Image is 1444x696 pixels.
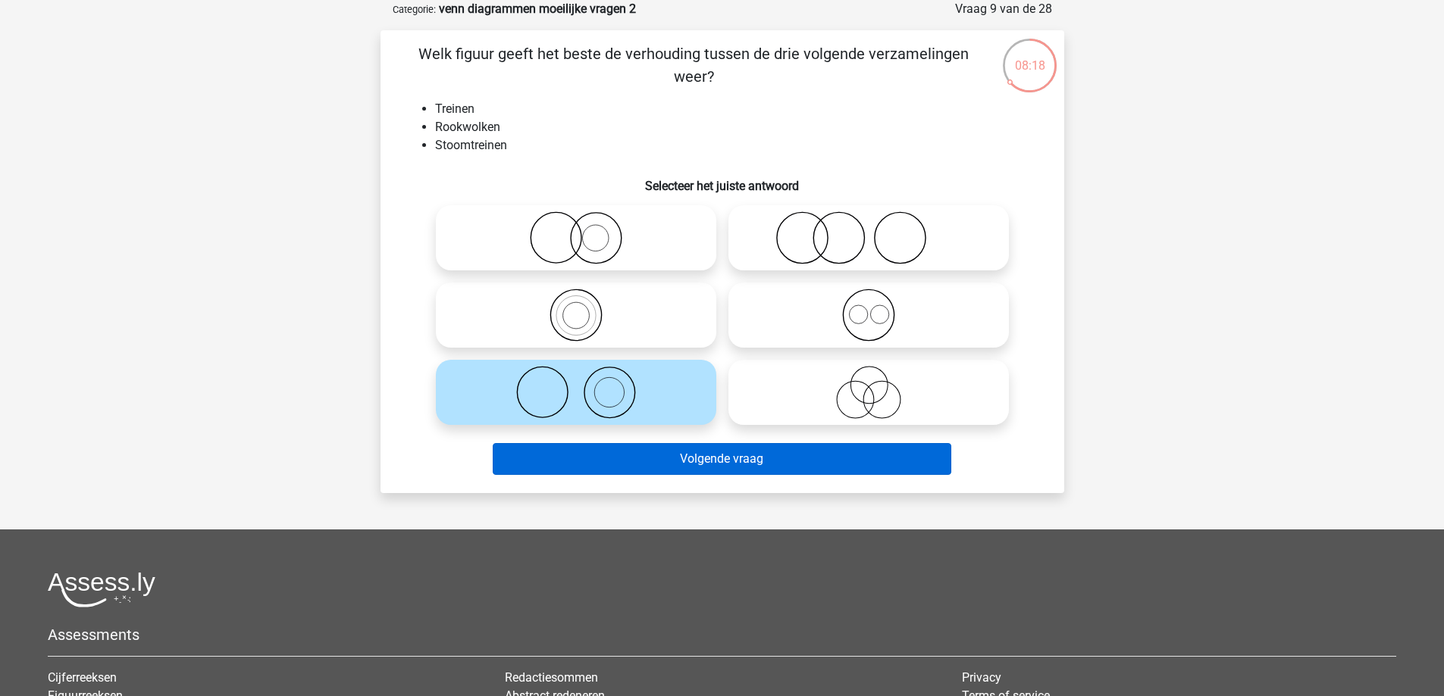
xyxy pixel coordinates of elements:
strong: venn diagrammen moeilijke vragen 2 [439,2,636,16]
a: Privacy [962,670,1001,685]
a: Redactiesommen [505,670,598,685]
li: Treinen [435,100,1040,118]
div: 08:18 [1001,37,1058,75]
h5: Assessments [48,626,1396,644]
p: Welk figuur geeft het beste de verhouding tussen de drie volgende verzamelingen weer? [405,42,983,88]
img: Assessly logo [48,572,155,607]
li: Stoomtreinen [435,136,1040,154]
button: Volgende vraag [493,443,951,475]
li: Rookwolken [435,118,1040,136]
h6: Selecteer het juiste antwoord [405,167,1040,193]
a: Cijferreeksen [48,670,117,685]
small: Categorie: [393,4,436,15]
